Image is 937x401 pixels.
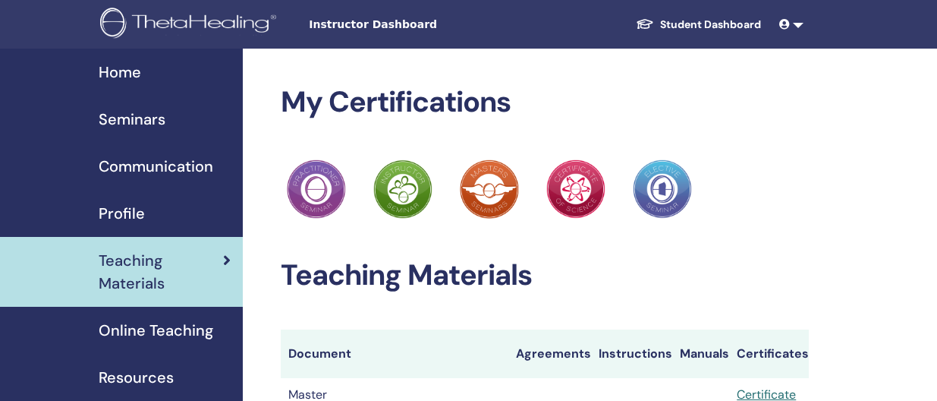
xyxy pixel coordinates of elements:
a: Student Dashboard [624,11,773,39]
span: Communication [99,155,213,178]
th: Certificates [729,330,809,378]
span: Instructor Dashboard [309,17,536,33]
img: Practitioner [287,159,346,219]
span: Teaching Materials [99,249,223,295]
span: Online Teaching [99,319,213,342]
th: Manuals [672,330,729,378]
th: Document [281,330,508,378]
img: Practitioner [633,159,692,219]
span: Profile [99,202,145,225]
h2: Teaching Materials [281,258,809,293]
h2: My Certifications [281,85,809,120]
img: graduation-cap-white.svg [636,17,654,30]
th: Agreements [508,330,591,378]
span: Home [99,61,141,84]
img: Practitioner [460,159,519,219]
th: Instructions [591,330,672,378]
img: Practitioner [373,159,432,219]
span: Seminars [99,108,165,131]
img: logo.png [100,8,281,42]
img: Practitioner [546,159,605,219]
span: Resources [99,366,174,389]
